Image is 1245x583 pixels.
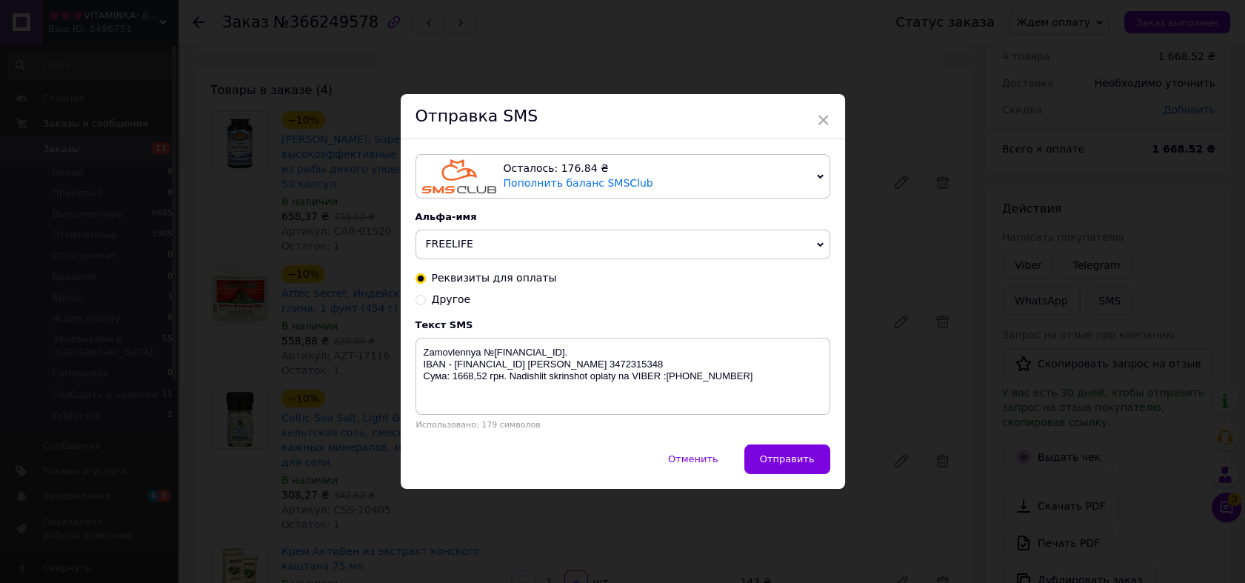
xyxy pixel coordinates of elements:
div: Отправка SMS [401,94,845,139]
span: Отменить [668,453,718,464]
div: Текст SMS [415,319,830,330]
a: Пополнить баланс SMSClub [504,177,653,189]
span: Реквизиты для оплаты [432,272,557,284]
button: Отменить [652,444,734,474]
span: FREELIFE [426,238,473,250]
button: Отправить [744,444,830,474]
span: Альфа-имя [415,211,477,222]
span: Другое [432,293,471,305]
span: × [817,107,830,133]
span: Отправить [760,453,815,464]
div: Использовано: 179 символов [415,420,830,430]
textarea: Zamovlennya №[FINANCIAL_ID]. IBAN - [FINANCIAL_ID] [PERSON_NAME] 3472315348 Сума: 1668,52 грн. Na... [415,338,830,415]
div: Осталось: 176.84 ₴ [504,161,811,176]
